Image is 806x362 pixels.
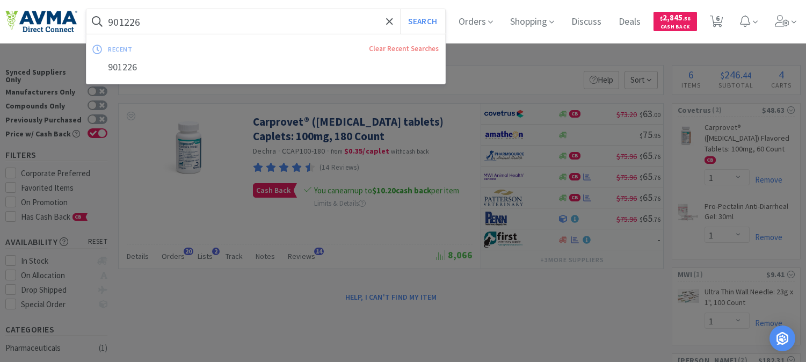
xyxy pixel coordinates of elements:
a: Clear Recent Searches [369,44,439,53]
span: 2,845 [660,12,691,23]
input: Search by item, sku, manufacturer, ingredient, size... [86,9,445,34]
img: e4e33dab9f054f5782a47901c742baa9_102.png [5,10,77,33]
span: $ [660,15,663,22]
div: 901226 [86,57,445,77]
div: recent [108,41,250,57]
span: . 58 [682,15,691,22]
a: $2,845.58Cash Back [653,7,697,36]
a: Discuss [567,17,606,27]
div: Open Intercom Messenger [769,325,795,351]
button: Search [400,9,445,34]
span: Cash Back [660,24,691,31]
a: Deals [614,17,645,27]
a: 6 [706,18,728,28]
